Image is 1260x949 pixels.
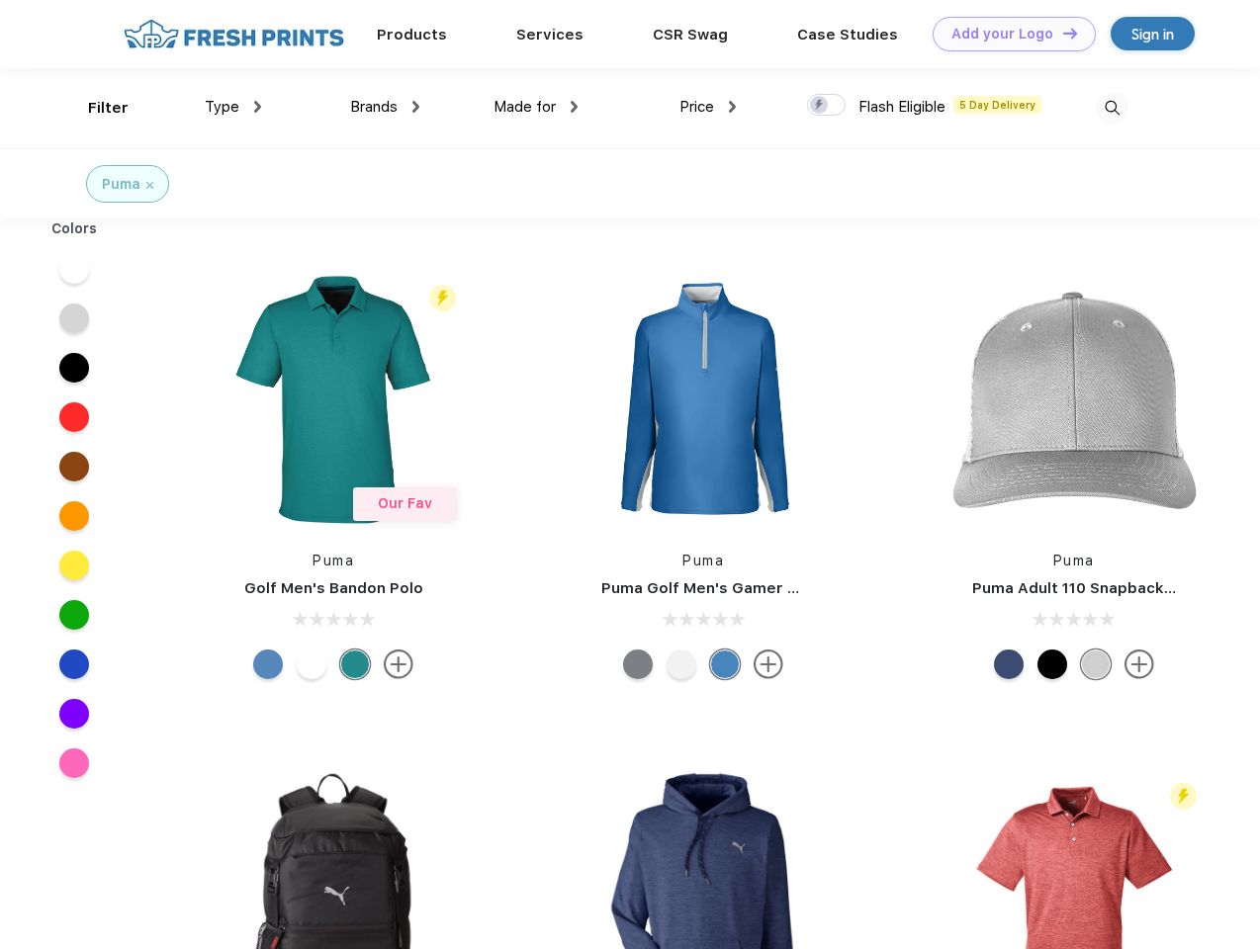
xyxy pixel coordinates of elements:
[1170,783,1197,810] img: flash_active_toggle.svg
[254,101,261,113] img: dropdown.png
[1053,553,1095,568] a: Puma
[297,649,326,679] div: Bright White
[858,98,945,116] span: Flash Eligible
[943,268,1206,531] img: func=resize&h=266
[205,98,239,116] span: Type
[146,182,153,189] img: filter_cancel.svg
[571,101,578,113] img: dropdown.png
[412,101,419,113] img: dropdown.png
[729,101,736,113] img: dropdown.png
[118,17,350,51] img: fo%20logo%202.webp
[384,649,413,679] img: more.svg
[88,97,129,120] div: Filter
[37,218,113,239] div: Colors
[682,553,724,568] a: Puma
[377,26,447,43] a: Products
[667,649,696,679] div: Bright White
[378,495,432,511] span: Our Fav
[494,98,556,116] span: Made for
[1063,28,1077,39] img: DT
[679,98,714,116] span: Price
[1081,649,1111,679] div: Quarry Brt Whit
[1111,17,1195,50] a: Sign in
[601,579,914,597] a: Puma Golf Men's Gamer Golf Quarter-Zip
[951,26,1053,43] div: Add your Logo
[1037,649,1067,679] div: Pma Blk Pma Blk
[340,649,370,679] div: Green Lagoon
[1096,92,1128,125] img: desktop_search.svg
[1131,23,1174,45] div: Sign in
[1125,649,1154,679] img: more.svg
[572,268,835,531] img: func=resize&h=266
[994,649,1024,679] div: Peacoat Qut Shd
[244,579,423,597] a: Golf Men's Bandon Polo
[253,649,283,679] div: Lake Blue
[202,268,465,531] img: func=resize&h=266
[429,285,456,311] img: flash_active_toggle.svg
[754,649,783,679] img: more.svg
[653,26,728,43] a: CSR Swag
[623,649,653,679] div: Quiet Shade
[953,96,1041,114] span: 5 Day Delivery
[710,649,740,679] div: Bright Cobalt
[350,98,398,116] span: Brands
[313,553,354,568] a: Puma
[516,26,584,43] a: Services
[102,174,140,195] div: Puma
